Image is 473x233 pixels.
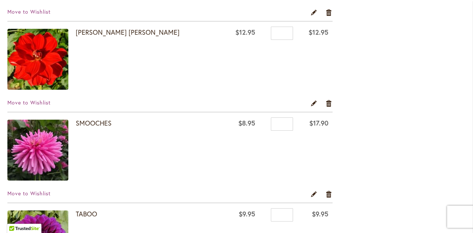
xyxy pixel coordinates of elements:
span: $12.95 [235,28,255,37]
a: Move to Wishlist [7,99,51,106]
a: MOLLY ANN [7,29,76,92]
span: $12.95 [309,28,329,37]
a: SMOOCHES [7,120,76,182]
a: TABOO [76,209,97,218]
a: Move to Wishlist [7,8,51,15]
img: SMOOCHES [7,120,68,181]
a: [PERSON_NAME] [PERSON_NAME] [76,28,180,37]
span: $9.95 [312,209,329,218]
span: $9.95 [239,209,255,218]
span: $8.95 [238,119,255,127]
a: SMOOCHES [76,119,112,127]
a: Move to Wishlist [7,190,51,197]
span: $17.90 [309,119,329,127]
iframe: Launch Accessibility Center [6,207,26,227]
img: MOLLY ANN [7,29,68,90]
